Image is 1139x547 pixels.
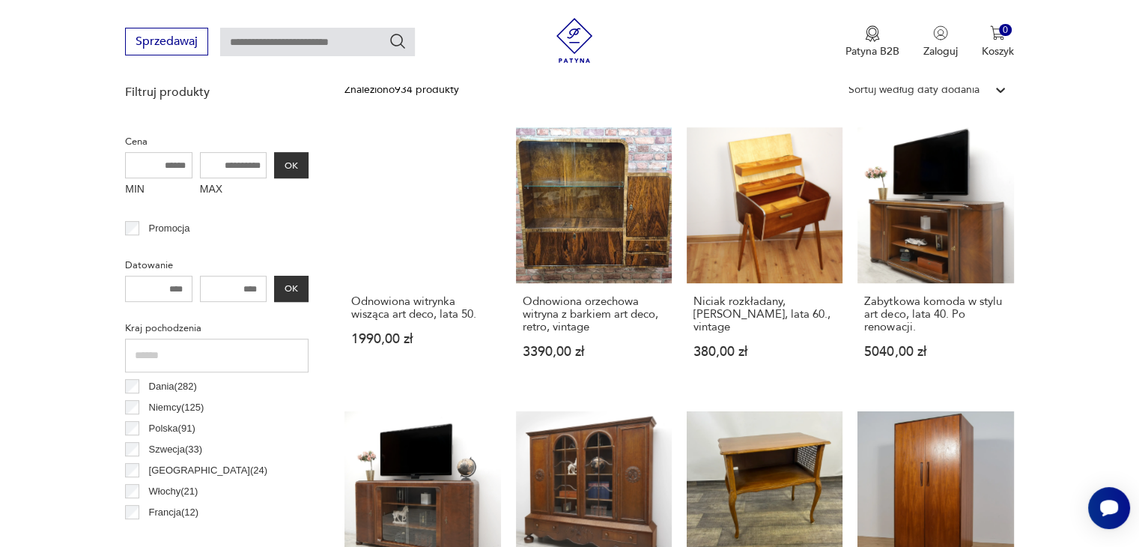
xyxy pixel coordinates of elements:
[149,420,195,437] p: Polska ( 91 )
[933,25,948,40] img: Ikonka użytkownika
[200,178,267,202] label: MAX
[693,295,836,333] h3: Niciak rozkładany, [PERSON_NAME], lata 60., vintage
[523,345,665,358] p: 3390,00 zł
[149,399,204,416] p: Niemcy ( 125 )
[344,127,500,387] a: Odnowiona witrynka wisząca art deco, lata 50.Odnowiona witrynka wisząca art deco, lata 50.1990,00 zł
[149,441,203,458] p: Szwecja ( 33 )
[149,378,197,395] p: Dania ( 282 )
[845,44,899,58] p: Patyna B2B
[125,37,208,48] a: Sprzedawaj
[687,127,842,387] a: Niciak rozkładany, patyczak, lata 60., vintageNiciak rozkładany, [PERSON_NAME], lata 60., vintage...
[149,220,190,237] p: Promocja
[982,25,1014,58] button: 0Koszyk
[552,18,597,63] img: Patyna - sklep z meblami i dekoracjami vintage
[149,483,198,500] p: Włochy ( 21 )
[523,295,665,333] h3: Odnowiona orzechowa witryna z barkiem art deco, retro, vintage
[864,295,1006,333] h3: Zabytkowa komoda w stylu art deco, lata 40. Po renowacji.
[149,504,199,521] p: Francja ( 12 )
[845,25,899,58] a: Ikona medaluPatyna B2B
[351,333,493,345] p: 1990,00 zł
[848,82,979,98] div: Sortuj według daty dodania
[125,178,192,202] label: MIN
[351,295,493,321] h3: Odnowiona witrynka wisząca art deco, lata 50.
[923,44,958,58] p: Zaloguj
[125,320,309,336] p: Kraj pochodzenia
[845,25,899,58] button: Patyna B2B
[516,127,672,387] a: Odnowiona orzechowa witryna z barkiem art deco, retro, vintageOdnowiona orzechowa witryna z barki...
[274,152,309,178] button: OK
[1088,487,1130,529] iframe: Smartsupp widget button
[693,345,836,358] p: 380,00 zł
[865,25,880,42] img: Ikona medalu
[149,462,267,479] p: [GEOGRAPHIC_DATA] ( 24 )
[344,82,459,98] div: Znaleziono 934 produkty
[999,24,1012,37] div: 0
[864,345,1006,358] p: 5040,00 zł
[857,127,1013,387] a: Zabytkowa komoda w stylu art deco, lata 40. Po renowacji.Zabytkowa komoda w stylu art deco, lata ...
[389,32,407,50] button: Szukaj
[274,276,309,302] button: OK
[990,25,1005,40] img: Ikona koszyka
[125,257,309,273] p: Datowanie
[125,133,309,150] p: Cena
[125,28,208,55] button: Sprzedawaj
[125,84,309,100] p: Filtruj produkty
[149,525,207,542] p: Norwegia ( 12 )
[923,25,958,58] button: Zaloguj
[982,44,1014,58] p: Koszyk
